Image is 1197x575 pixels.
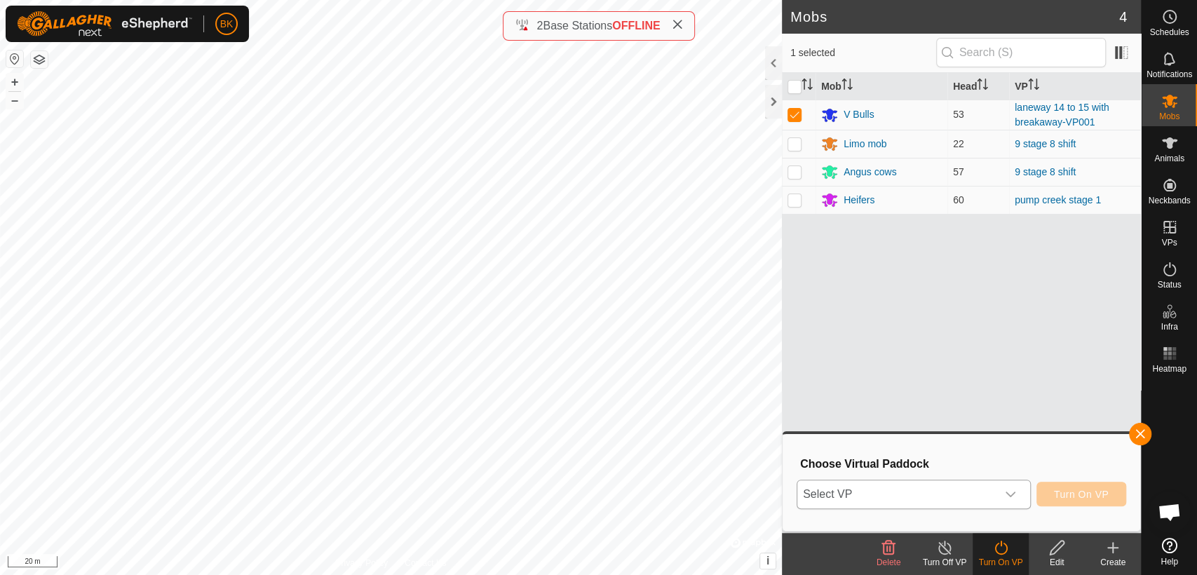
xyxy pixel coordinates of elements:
[1028,81,1039,92] p-sorticon: Activate to sort
[1015,102,1109,128] a: laneway 14 to 15 with breakaway-VP001
[1085,556,1141,569] div: Create
[612,20,660,32] span: OFFLINE
[1029,556,1085,569] div: Edit
[841,81,853,92] p-sorticon: Activate to sort
[844,107,874,122] div: V Bulls
[1036,482,1126,506] button: Turn On VP
[1159,112,1179,121] span: Mobs
[790,46,936,60] span: 1 selected
[6,74,23,90] button: +
[953,109,964,120] span: 53
[1152,365,1186,373] span: Heatmap
[877,557,901,567] span: Delete
[947,73,1009,100] th: Head
[1154,154,1184,163] span: Animals
[802,81,813,92] p-sorticon: Activate to sort
[790,8,1119,25] h2: Mobs
[1161,323,1177,331] span: Infra
[844,193,874,208] div: Heifers
[543,20,612,32] span: Base Stations
[17,11,192,36] img: Gallagher Logo
[1161,557,1178,566] span: Help
[1015,138,1076,149] a: 9 stage 8 shift
[816,73,947,100] th: Mob
[1161,238,1177,247] span: VPs
[335,557,388,569] a: Privacy Policy
[31,51,48,68] button: Map Layers
[1148,196,1190,205] span: Neckbands
[800,457,1126,471] h3: Choose Virtual Paddock
[6,92,23,109] button: –
[760,553,776,569] button: i
[844,165,896,180] div: Angus cows
[766,555,769,567] span: i
[996,480,1024,508] div: dropdown trigger
[953,194,964,205] span: 60
[1119,6,1127,27] span: 4
[220,17,234,32] span: BK
[977,81,988,92] p-sorticon: Activate to sort
[936,38,1106,67] input: Search (S)
[953,166,964,177] span: 57
[917,556,973,569] div: Turn Off VP
[1054,489,1109,500] span: Turn On VP
[405,557,446,569] a: Contact Us
[1157,280,1181,289] span: Status
[1149,491,1191,533] div: Open chat
[536,20,543,32] span: 2
[797,480,996,508] span: Select VP
[1147,70,1192,79] span: Notifications
[1015,166,1076,177] a: 9 stage 8 shift
[973,556,1029,569] div: Turn On VP
[1142,532,1197,571] a: Help
[1149,28,1189,36] span: Schedules
[1015,194,1101,205] a: pump creek stage 1
[844,137,886,151] div: Limo mob
[6,50,23,67] button: Reset Map
[1009,73,1141,100] th: VP
[953,138,964,149] span: 22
